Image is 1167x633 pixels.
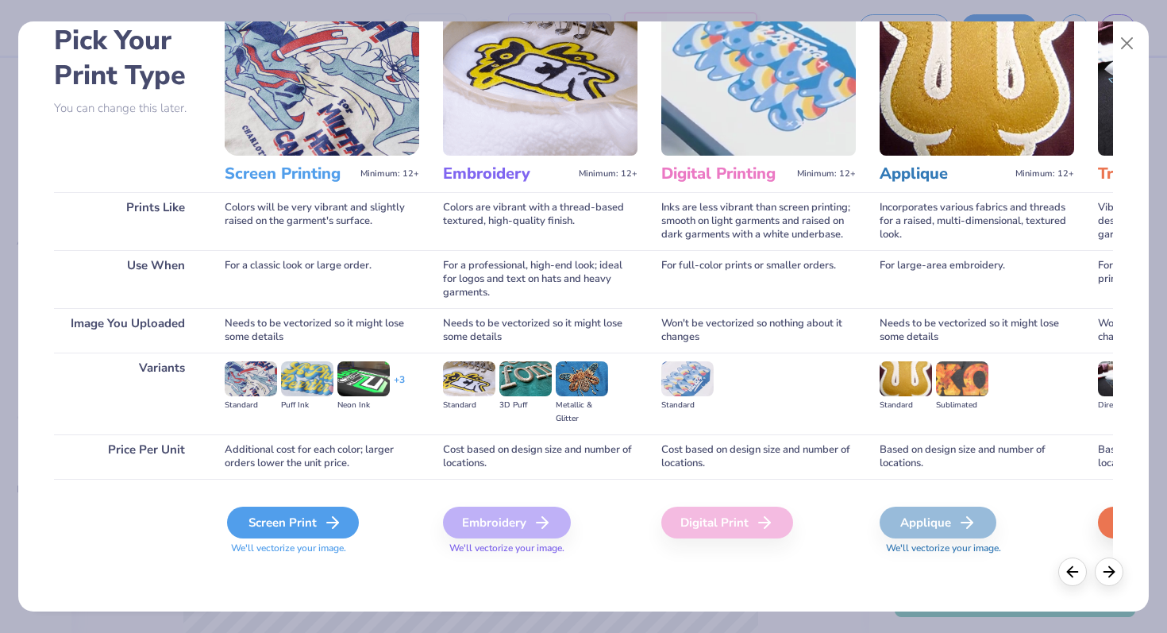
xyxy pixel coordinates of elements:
div: Won't be vectorized so nothing about it changes [661,308,856,353]
img: Puff Ink [281,361,333,396]
span: We'll vectorize your image. [880,542,1074,555]
div: 3D Puff [499,399,552,412]
div: Embroidery [443,507,571,538]
div: Standard [225,399,277,412]
span: Minimum: 12+ [579,168,637,179]
div: + 3 [394,373,405,400]
img: Neon Ink [337,361,390,396]
span: We'll vectorize your image. [443,542,637,555]
img: Standard [661,361,714,396]
h3: Digital Printing [661,164,791,184]
div: Prints Like [54,192,201,250]
div: For a professional, high-end look; ideal for logos and text on hats and heavy garments. [443,250,637,308]
h3: Applique [880,164,1009,184]
div: Based on design size and number of locations. [880,434,1074,479]
h2: Pick Your Print Type [54,23,201,93]
button: Close [1112,29,1142,59]
div: Standard [880,399,932,412]
div: Applique [880,507,996,538]
div: For large-area embroidery. [880,250,1074,308]
div: Price Per Unit [54,434,201,479]
div: Incorporates various fabrics and threads for a raised, multi-dimensional, textured look. [880,192,1074,250]
div: Puff Ink [281,399,333,412]
div: Variants [54,353,201,434]
p: You can change this later. [54,102,201,115]
img: Direct-to-film [1098,361,1150,396]
div: Needs to be vectorized so it might lose some details [443,308,637,353]
div: Sublimated [936,399,988,412]
div: Neon Ink [337,399,390,412]
span: We'll vectorize your image. [225,542,419,555]
span: Minimum: 12+ [360,168,419,179]
div: Use When [54,250,201,308]
img: Standard [443,361,495,396]
h3: Screen Printing [225,164,354,184]
img: Standard [225,361,277,396]
div: Standard [661,399,714,412]
div: Colors are vibrant with a thread-based textured, high-quality finish. [443,192,637,250]
img: Sublimated [936,361,988,396]
div: Direct-to-film [1098,399,1150,412]
span: Minimum: 12+ [797,168,856,179]
div: Needs to be vectorized so it might lose some details [225,308,419,353]
div: Additional cost for each color; larger orders lower the unit price. [225,434,419,479]
div: Inks are less vibrant than screen printing; smooth on light garments and raised on dark garments ... [661,192,856,250]
div: Cost based on design size and number of locations. [661,434,856,479]
div: Colors will be very vibrant and slightly raised on the garment's surface. [225,192,419,250]
div: Screen Print [227,507,359,538]
img: 3D Puff [499,361,552,396]
div: For full-color prints or smaller orders. [661,250,856,308]
div: Standard [443,399,495,412]
img: Metallic & Glitter [556,361,608,396]
div: Needs to be vectorized so it might lose some details [880,308,1074,353]
div: For a classic look or large order. [225,250,419,308]
div: Metallic & Glitter [556,399,608,426]
h3: Embroidery [443,164,572,184]
img: Standard [880,361,932,396]
div: Image You Uploaded [54,308,201,353]
div: Cost based on design size and number of locations. [443,434,637,479]
span: Minimum: 12+ [1015,168,1074,179]
div: Digital Print [661,507,793,538]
